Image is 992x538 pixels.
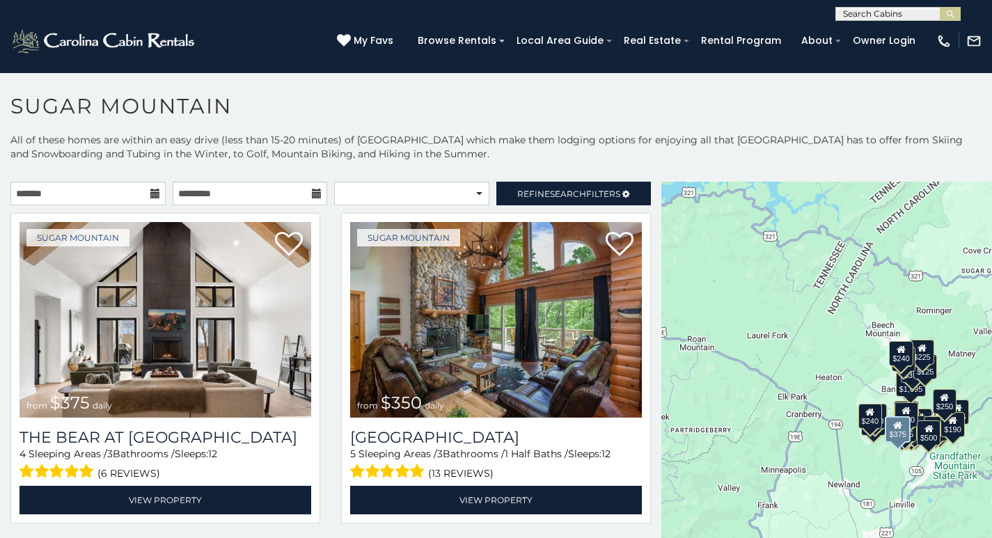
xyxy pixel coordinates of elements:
[350,486,642,514] a: View Property
[19,428,311,447] h3: The Bear At Sugar Mountain
[350,447,642,482] div: Sleeping Areas / Bathrooms / Sleeps:
[550,189,586,199] span: Search
[945,399,968,425] div: $155
[858,404,881,429] div: $240
[19,447,311,482] div: Sleeping Areas / Bathrooms / Sleeps:
[891,347,915,372] div: $170
[510,30,611,52] a: Local Area Guide
[606,230,633,260] a: Add to favorites
[794,30,840,52] a: About
[885,416,910,443] div: $375
[895,401,918,426] div: $265
[19,486,311,514] a: View Property
[411,30,503,52] a: Browse Rentals
[337,33,397,49] a: My Favs
[354,33,393,48] span: My Favs
[19,222,311,418] img: The Bear At Sugar Mountain
[381,393,422,413] span: $350
[936,33,952,49] img: phone-regular-white.png
[107,448,113,460] span: 3
[910,340,934,365] div: $225
[505,448,568,460] span: 1 Half Baths /
[350,222,642,418] img: Grouse Moor Lodge
[916,420,940,445] div: $500
[19,222,311,418] a: The Bear At Sugar Mountain from $375 daily
[908,409,931,434] div: $200
[694,30,788,52] a: Rental Program
[913,354,936,379] div: $125
[437,448,443,460] span: 3
[932,389,956,414] div: $250
[966,33,982,49] img: mail-regular-white.png
[350,428,642,447] a: [GEOGRAPHIC_DATA]
[93,400,112,411] span: daily
[97,464,160,482] span: (6 reviews)
[923,416,947,441] div: $195
[617,30,688,52] a: Real Estate
[10,27,198,55] img: White-1-2.png
[496,182,652,205] a: RefineSearchFilters
[428,464,494,482] span: (13 reviews)
[357,400,378,411] span: from
[350,428,642,447] h3: Grouse Moor Lodge
[275,230,303,260] a: Add to favorites
[19,428,311,447] a: The Bear At [GEOGRAPHIC_DATA]
[517,189,620,199] span: Refine Filters
[889,341,913,366] div: $240
[208,448,217,460] span: 12
[893,401,917,426] div: $190
[50,393,90,413] span: $375
[425,400,444,411] span: daily
[357,229,460,246] a: Sugar Mountain
[940,412,964,437] div: $190
[350,222,642,418] a: Grouse Moor Lodge from $350 daily
[895,372,926,397] div: $1,095
[19,448,26,460] span: 4
[894,402,918,427] div: $300
[26,229,129,246] a: Sugar Mountain
[601,448,611,460] span: 12
[26,400,47,411] span: from
[846,30,922,52] a: Owner Login
[350,448,356,460] span: 5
